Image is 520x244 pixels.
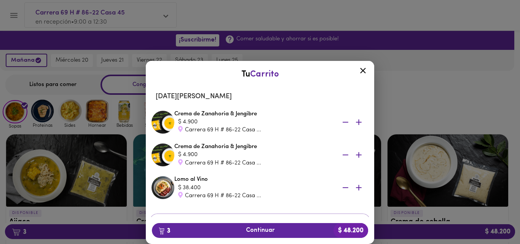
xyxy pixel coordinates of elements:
[178,184,330,192] div: $ 38.400
[152,176,174,199] img: Lomo al Vino
[476,200,512,236] iframe: Messagebird Livechat Widget
[250,70,279,79] span: Carrito
[152,223,368,238] button: 3Continuar$ 48.200
[174,143,368,167] div: Crema de Zanahoria & Jengibre
[150,88,370,106] li: [DATE][PERSON_NAME]
[178,126,330,134] div: Carrera 69 H # 86-22 Casa ...
[178,159,330,167] div: Carrera 69 H # 86-22 Casa ...
[333,223,368,238] b: $ 48.200
[158,227,362,234] span: Continuar
[153,69,367,80] div: Tu
[178,118,330,126] div: $ 4.900
[152,111,174,134] img: Crema de Zanahoria & Jengibre
[150,214,370,229] button: Agregar más productos
[178,151,330,159] div: $ 4.900
[154,226,175,236] b: 3
[174,110,368,134] div: Crema de Zanahoria & Jengibre
[152,144,174,166] img: Crema de Zanahoria & Jengibre
[159,227,164,235] img: cart.png
[178,192,330,200] div: Carrera 69 H # 86-22 Casa ...
[174,175,368,200] div: Lomo al Vino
